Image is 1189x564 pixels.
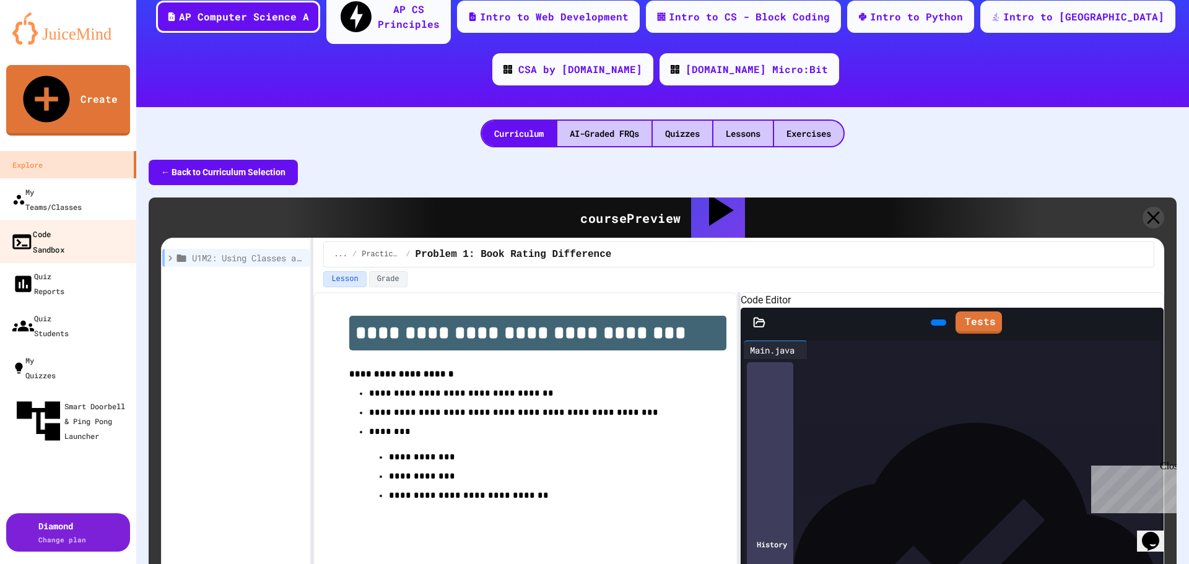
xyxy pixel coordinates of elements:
div: Smart Doorbell & Ping Pong Launcher [12,395,131,447]
div: Main.java [744,341,808,359]
iframe: chat widget [1086,461,1177,513]
button: DiamondChange plan [6,513,130,552]
button: Lesson [323,271,366,287]
span: ... [334,249,347,259]
div: Quiz Reports [12,269,64,298]
span: Problem 1: Book Rating Difference [416,247,612,262]
a: Tests [956,311,1002,334]
img: logo-orange.svg [12,12,124,45]
div: Chat with us now!Close [5,5,85,79]
div: course Preview [580,209,681,227]
span: / [352,249,357,259]
a: Create [6,65,130,136]
div: Curriculum [482,121,556,146]
span: Practice (10 mins) [362,249,401,259]
span: Change plan [38,535,86,544]
div: CSA by [DOMAIN_NAME] [518,62,642,77]
div: Exercises [774,121,843,146]
div: Intro to Python [870,9,963,24]
button: Start Course [691,183,745,252]
div: Main.java [744,344,801,357]
div: AP Computer Science A [179,9,309,24]
button: ← Back to Curriculum Selection [149,160,298,185]
img: CODE_logo_RGB.png [671,65,679,74]
h6: Code Editor [741,293,1164,308]
button: Grade [369,271,407,287]
div: Intro to CS - Block Coding [669,9,830,24]
div: AP CS Principles [378,2,440,32]
div: Lessons [713,121,773,146]
div: Quiz Students [12,311,69,341]
div: Intro to [GEOGRAPHIC_DATA] [1003,9,1164,24]
span: / [406,249,410,259]
div: Code Sandbox [11,226,64,256]
img: CODE_logo_RGB.png [503,65,512,74]
div: AI-Graded FRQs [557,121,651,146]
span: U1M2: Using Classes and Objects [192,251,305,264]
div: [DOMAIN_NAME] Micro:Bit [686,62,828,77]
div: Diamond [38,519,86,545]
div: Quizzes [653,121,712,146]
div: Intro to Web Development [480,9,629,24]
div: My Teams/Classes [12,184,82,214]
div: Explore [12,157,43,172]
iframe: chat widget [1137,514,1177,552]
div: My Quizzes [12,353,56,383]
